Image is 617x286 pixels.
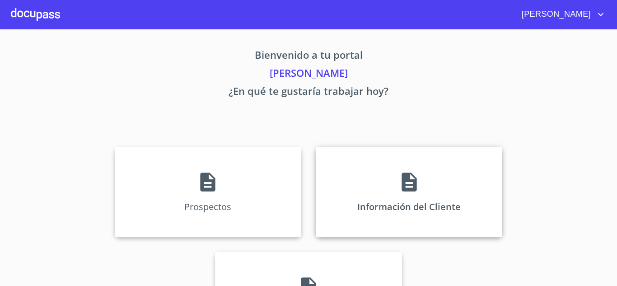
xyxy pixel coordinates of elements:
[515,7,606,22] button: account of current user
[30,66,587,84] p: [PERSON_NAME]
[515,7,595,22] span: [PERSON_NAME]
[30,84,587,102] p: ¿En qué te gustaría trabajar hoy?
[30,47,587,66] p: Bienvenido a tu portal
[184,201,231,213] p: Prospectos
[357,201,461,213] p: Información del Cliente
